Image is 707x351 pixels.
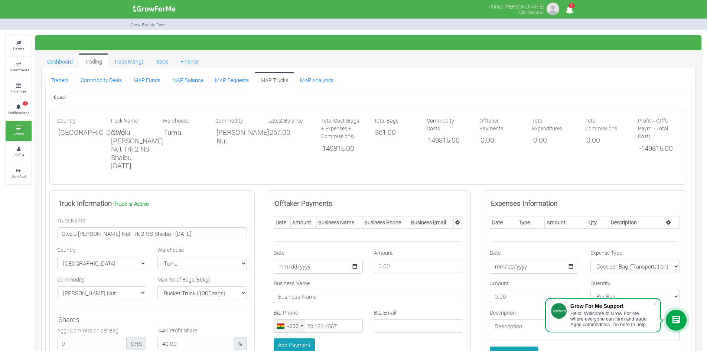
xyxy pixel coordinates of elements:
small: Finances [11,88,26,94]
a: Commodity Deals [75,72,128,87]
h5: - [58,199,246,208]
h5: -149815.00 [639,144,678,153]
label: Country [57,246,76,254]
i: Notifications [562,1,577,18]
label: Business Name [274,279,310,287]
span: 1 [568,3,575,8]
label: Warehouse [163,117,189,124]
h5: 361.00 [375,128,414,137]
th: Business Email [409,217,454,228]
img: growforme image [545,1,560,16]
label: Date [490,249,501,257]
span: GHS [126,337,147,350]
input: Business Name [274,290,463,303]
th: Business Phone [362,217,409,228]
label: Truck Name [110,117,138,124]
input: 0.00 [490,290,579,303]
small: Profile [13,152,24,157]
a: Dashboard [41,53,79,68]
input: 0 [157,337,234,350]
th: Date [490,217,517,228]
b: Offtaker Payments [275,198,332,208]
th: Amount [290,217,316,228]
b: Truck is Active [114,200,149,207]
label: Total Commissions [585,117,627,132]
h5: 267.00 [270,128,309,137]
small: Farms [13,46,24,51]
a: Back [49,91,70,103]
a: Trade Mangt. [108,53,150,68]
p: Prince-[PERSON_NAME] [489,1,544,10]
h5: 0.00 [586,136,626,144]
label: Amount [490,279,509,287]
a: MAP Analytics [294,72,339,87]
small: Admin [13,131,24,136]
input: Enter Truck Name [57,227,247,241]
h5: 149815.00 [322,144,362,153]
label: Offtaker Payments [479,117,521,132]
label: Truck Name [57,217,85,224]
label: Commodity [215,117,243,124]
div: +233 [287,322,299,330]
a: Sales [150,53,175,68]
small: Sign Out [12,173,26,179]
label: Biz. Phone [274,309,298,316]
label: G4M Profit Share [157,326,197,334]
h5: Tumu [164,128,203,137]
a: Finances [6,78,32,99]
label: Date [274,249,284,257]
th: Type [517,217,544,228]
small: Notifications [8,110,29,115]
label: Amount [374,249,393,257]
b: Expenses Information [491,198,557,208]
label: Warehouse [157,246,184,254]
span: 1 [23,101,28,106]
a: Finance [175,53,205,68]
th: Description [609,217,664,228]
label: Total Expenditures [532,117,574,132]
a: MAP Funds [128,72,166,87]
h5: Shares [58,315,246,324]
th: Amount [545,217,587,228]
img: growforme image [130,1,178,16]
label: Max No of Bags (50kg) [157,276,210,283]
h5: 0.00 [533,136,573,144]
a: Trading [79,53,108,68]
div: Grow For Me Support [570,303,653,309]
a: Investments [6,57,32,77]
small: Administrator [518,9,544,15]
a: MAP Balance [166,72,209,87]
a: 1 Notifications [6,100,32,120]
h5: 0.00 [480,136,520,144]
label: Total Cost (Bags + Expenses + Commissions) [321,117,363,140]
label: Commodity [57,276,85,283]
th: Date [274,217,290,228]
a: 1 [562,7,577,14]
a: Profile [6,142,32,162]
input: 23 123 4567 [274,319,363,333]
small: Grow For Me Panel [131,22,167,27]
label: Commodity Costs [427,117,468,132]
input: 0.00 [374,260,463,273]
input: 0 [57,337,127,350]
label: Country [57,117,76,124]
a: Traders [45,72,75,87]
label: Quantity [590,279,610,287]
div: Hello! Welcome to Grow For Me where everyone can farm and trade Agric commodities. I'm here to help. [570,311,653,327]
label: Description [490,309,516,316]
label: Total Bags [374,117,398,124]
label: Aggr. Commission per Bag [57,326,118,334]
label: Profit = (Offt. Paym. - Total Cost) [638,117,680,140]
a: Sign Out [6,163,32,184]
small: Investments [9,67,29,72]
b: Truck Information [58,198,112,208]
input: Date [490,260,579,274]
div: Ghana (Gaana): +233 [274,320,305,332]
a: MAP Requests [209,72,255,87]
h5: [GEOGRAPHIC_DATA] [58,128,98,137]
input: Date [274,260,363,274]
h5: 149815.00 [428,136,467,144]
a: Farms [6,36,32,56]
label: Expense Type [590,249,622,257]
label: Latest Balance [268,117,303,124]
